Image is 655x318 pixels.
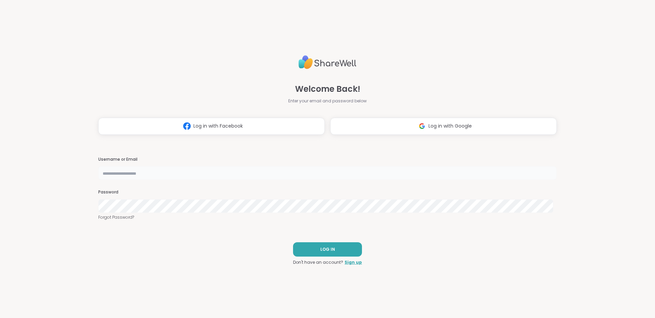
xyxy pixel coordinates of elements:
[345,259,362,265] a: Sign up
[193,122,243,130] span: Log in with Facebook
[299,53,356,72] img: ShareWell Logo
[295,83,360,95] span: Welcome Back!
[330,118,557,135] button: Log in with Google
[98,118,325,135] button: Log in with Facebook
[416,120,428,132] img: ShareWell Logomark
[98,214,557,220] a: Forgot Password?
[98,157,557,162] h3: Username or Email
[320,246,335,252] span: LOG IN
[180,120,193,132] img: ShareWell Logomark
[428,122,472,130] span: Log in with Google
[293,242,362,257] button: LOG IN
[288,98,367,104] span: Enter your email and password below
[293,259,343,265] span: Don't have an account?
[98,189,557,195] h3: Password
